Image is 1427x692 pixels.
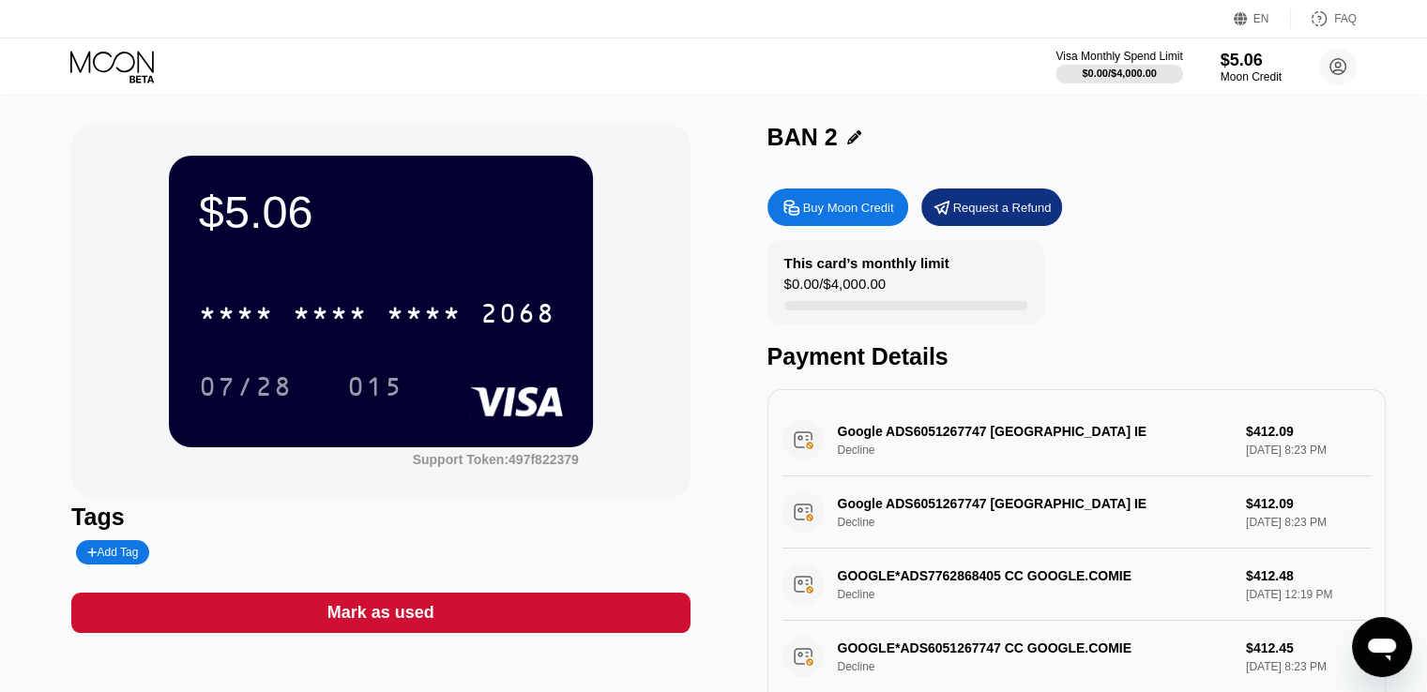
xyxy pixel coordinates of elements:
div: Request a Refund [953,200,1052,216]
div: Request a Refund [921,188,1062,226]
div: 07/28 [199,374,293,404]
div: $5.06Moon Credit [1221,51,1282,83]
div: Add Tag [87,546,138,559]
div: This card’s monthly limit [784,255,949,271]
div: Mark as used [327,602,434,624]
div: $0.00 / $4,000.00 [1082,68,1157,79]
div: 015 [347,374,403,404]
div: BAN 2 [767,124,838,151]
div: EN [1253,12,1269,25]
div: Buy Moon Credit [767,188,908,226]
div: 015 [333,363,417,410]
div: 07/28 [185,363,307,410]
div: Add Tag [76,540,149,564]
div: FAQ [1334,12,1357,25]
div: Support Token: 497f822379 [413,452,579,467]
div: $0.00 / $4,000.00 [784,276,886,301]
div: $5.06 [1221,51,1282,70]
div: 2068 [480,301,555,331]
div: FAQ [1291,9,1357,28]
iframe: Viestintäikkunan käynnistyspainike [1352,617,1412,677]
div: Mark as used [71,593,690,633]
div: EN [1234,9,1291,28]
div: Tags [71,504,690,531]
div: Visa Monthly Spend Limit$0.00/$4,000.00 [1055,50,1182,83]
div: Moon Credit [1221,70,1282,83]
div: Visa Monthly Spend Limit [1055,50,1182,63]
div: Buy Moon Credit [803,200,894,216]
div: $5.06 [199,186,563,238]
div: Payment Details [767,343,1386,370]
div: Support Token:497f822379 [413,452,579,467]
